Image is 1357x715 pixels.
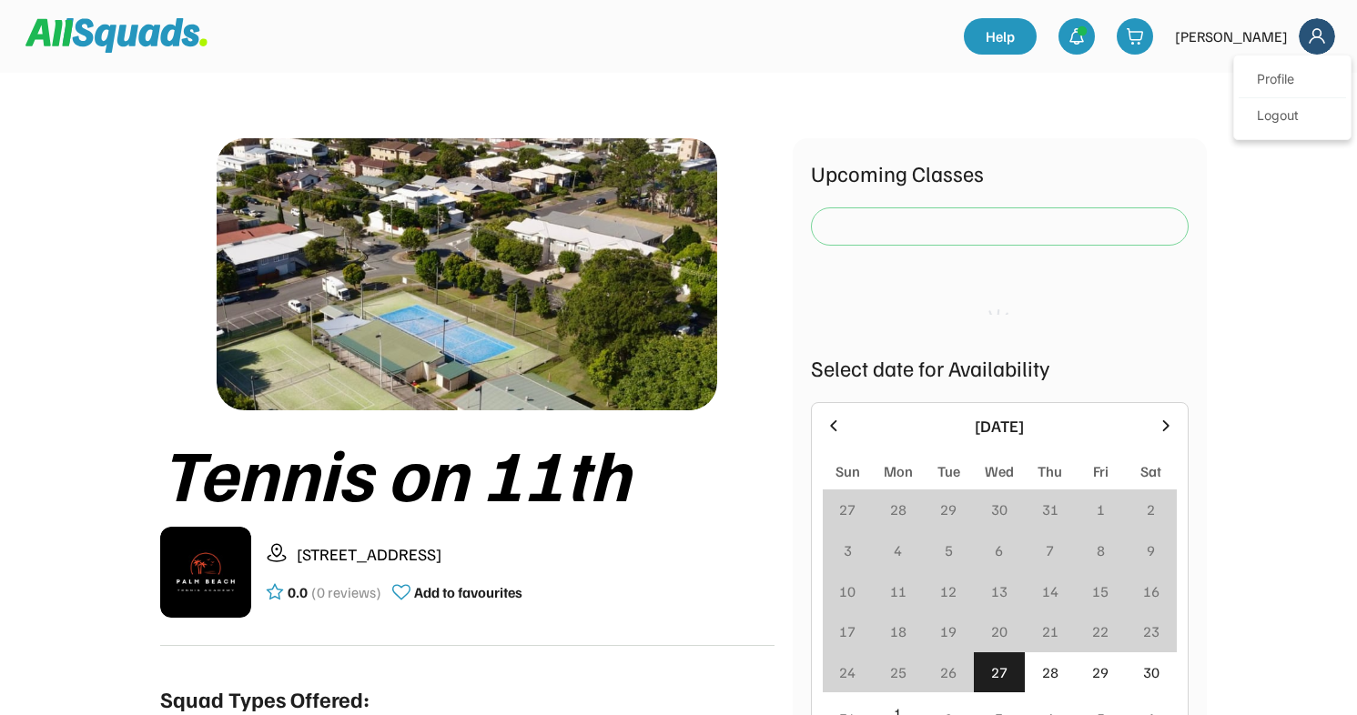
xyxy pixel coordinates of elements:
div: (0 reviews) [311,581,381,603]
div: Logout [1239,98,1346,135]
img: Squad%20Logo.svg [25,18,208,53]
div: Squad Types Offered: [160,682,370,715]
div: 21 [1042,620,1058,642]
div: 26 [940,661,957,683]
div: 16 [1143,580,1160,602]
div: 17 [839,620,856,642]
img: shopping-cart-01%20%281%29.svg [1126,27,1144,45]
div: 2 [1147,498,1155,520]
div: 28 [1042,661,1058,683]
div: 13 [991,580,1008,602]
div: 30 [1143,661,1160,683]
div: Wed [985,460,1014,482]
div: 22 [1092,620,1109,642]
img: bell-03%20%281%29.svg [1068,27,1086,45]
div: 6 [995,539,1003,561]
div: 9 [1147,539,1155,561]
a: Profile [1239,62,1346,98]
div: 12 [940,580,957,602]
div: 3 [844,539,852,561]
div: 20 [991,620,1008,642]
div: 7 [1046,539,1054,561]
div: 5 [945,539,953,561]
div: Tue [937,460,960,482]
div: [DATE] [854,414,1146,438]
div: [PERSON_NAME] [1175,25,1288,47]
div: [STREET_ADDRESS] [297,542,775,567]
div: Thu [1038,460,1062,482]
div: 24 [839,661,856,683]
div: 23 [1143,620,1160,642]
div: 0.0 [288,581,308,603]
div: 15 [1092,580,1109,602]
div: Sat [1140,460,1161,482]
div: Upcoming Classes [811,156,1189,189]
div: 29 [940,498,957,520]
div: 29 [1092,661,1109,683]
div: Mon [884,460,913,482]
div: 27 [991,661,1008,683]
div: Select date for Availability [811,351,1189,384]
div: 18 [890,620,906,642]
div: 27 [839,498,856,520]
a: Help [964,18,1037,55]
div: 31 [1042,498,1058,520]
div: Tennis on 11th [160,432,775,512]
img: 1000017423.png [217,138,717,410]
div: 1 [1097,498,1105,520]
div: 19 [940,620,957,642]
img: Frame%2018.svg [1299,18,1335,55]
div: 4 [894,539,902,561]
div: 28 [890,498,906,520]
div: 14 [1042,580,1058,602]
div: 30 [991,498,1008,520]
div: 10 [839,580,856,602]
div: 8 [1097,539,1105,561]
img: IMG_2979.png [160,527,251,618]
div: 25 [890,661,906,683]
div: 11 [890,580,906,602]
div: Sun [835,460,860,482]
div: Fri [1093,460,1109,482]
div: Add to favourites [414,581,522,603]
